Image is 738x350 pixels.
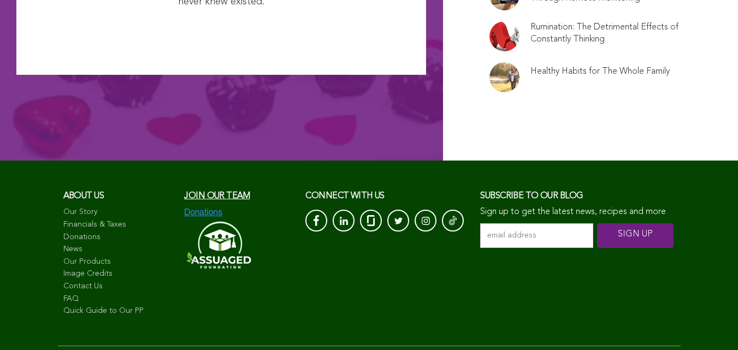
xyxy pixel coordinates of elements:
a: Contact Us [63,281,174,292]
a: News [63,244,174,255]
a: Rumination: The Detrimental Effects of Constantly Thinking [530,21,682,45]
p: Sign up to get the latest news, recipes and more [480,207,675,217]
img: I Want Organic Shopping For Less [114,14,329,53]
a: Quick Guide to Our PP [63,306,174,317]
a: Our Story [63,207,174,218]
input: SIGN UP [597,223,674,248]
a: Our Products [63,257,174,268]
img: Donations [184,207,222,217]
span: About us [63,192,104,200]
input: email address [480,223,593,248]
img: Assuaged-Foundation-Logo-White [184,218,252,272]
a: Image Credits [63,269,174,280]
a: Healthy Habits for The Whole Family [530,66,670,78]
a: FAQ [63,294,174,305]
a: Donations [63,232,174,243]
h3: Subscribe to our blog [480,188,675,204]
img: Tik-Tok-Icon [449,215,457,226]
span: CONNECT with us [305,192,385,200]
iframe: Chat Widget [683,298,738,350]
a: Join our team [184,192,250,200]
a: Financials & Taxes [63,220,174,230]
img: glassdoor_White [367,215,375,226]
